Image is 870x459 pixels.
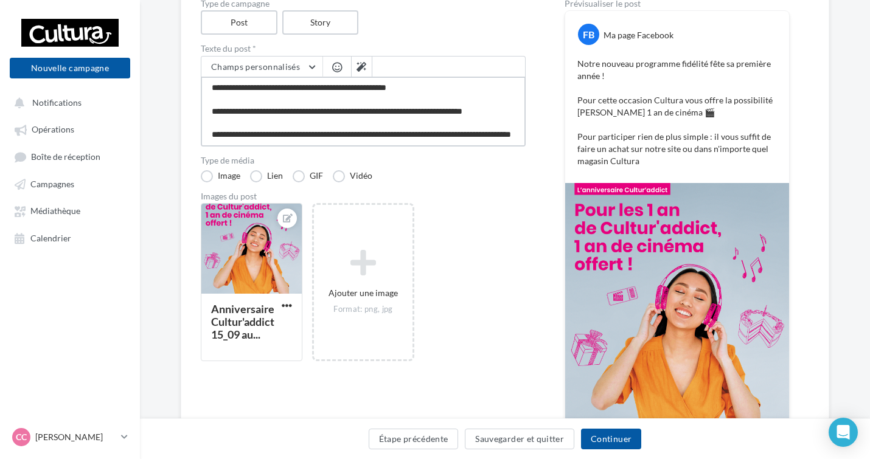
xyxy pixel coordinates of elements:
[30,233,71,243] span: Calendrier
[32,97,82,108] span: Notifications
[201,57,322,77] button: Champs personnalisés
[201,10,277,35] label: Post
[369,429,459,449] button: Étape précédente
[10,58,130,78] button: Nouvelle campagne
[577,58,777,167] p: Notre nouveau programme fidélité fête sa première année ! Pour cette occasion Cultura vous offre ...
[201,44,526,53] label: Texte du post *
[293,170,323,182] label: GIF
[211,61,300,72] span: Champs personnalisés
[32,125,74,135] span: Opérations
[578,24,599,45] div: FB
[7,91,128,113] button: Notifications
[30,206,80,216] span: Médiathèque
[604,29,673,41] div: Ma page Facebook
[7,118,133,140] a: Opérations
[333,170,372,182] label: Vidéo
[16,431,27,443] span: CC
[581,429,641,449] button: Continuer
[465,429,574,449] button: Sauvegarder et quitter
[7,227,133,249] a: Calendrier
[7,199,133,221] a: Médiathèque
[7,173,133,195] a: Campagnes
[30,179,74,189] span: Campagnes
[250,170,283,182] label: Lien
[35,431,116,443] p: [PERSON_NAME]
[282,10,359,35] label: Story
[201,192,526,201] div: Images du post
[201,170,240,182] label: Image
[10,426,130,449] a: CC [PERSON_NAME]
[829,418,858,447] div: Open Intercom Messenger
[7,145,133,168] a: Boîte de réception
[201,156,526,165] label: Type de média
[31,151,100,162] span: Boîte de réception
[211,302,274,341] div: Anniversaire Cultur'addict 15_09 au...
